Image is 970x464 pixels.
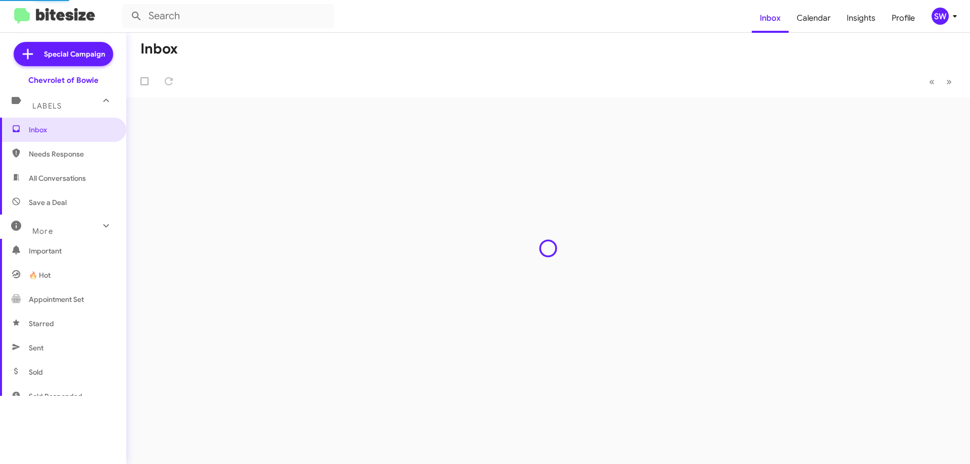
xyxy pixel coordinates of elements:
[789,4,839,33] a: Calendar
[946,75,952,88] span: »
[923,71,941,92] button: Previous
[752,4,789,33] a: Inbox
[28,75,99,85] div: Chevrolet of Bowie
[29,319,54,329] span: Starred
[29,367,43,377] span: Sold
[29,246,115,256] span: Important
[140,41,178,57] h1: Inbox
[29,149,115,159] span: Needs Response
[29,391,82,401] span: Sold Responded
[29,125,115,135] span: Inbox
[29,343,43,353] span: Sent
[29,197,67,208] span: Save a Deal
[44,49,105,59] span: Special Campaign
[122,4,334,28] input: Search
[29,294,84,304] span: Appointment Set
[32,227,53,236] span: More
[929,75,935,88] span: «
[923,8,959,25] button: SW
[29,270,51,280] span: 🔥 Hot
[32,101,62,111] span: Labels
[924,71,958,92] nav: Page navigation example
[14,42,113,66] a: Special Campaign
[884,4,923,33] a: Profile
[932,8,949,25] div: SW
[29,173,86,183] span: All Conversations
[940,71,958,92] button: Next
[839,4,884,33] a: Insights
